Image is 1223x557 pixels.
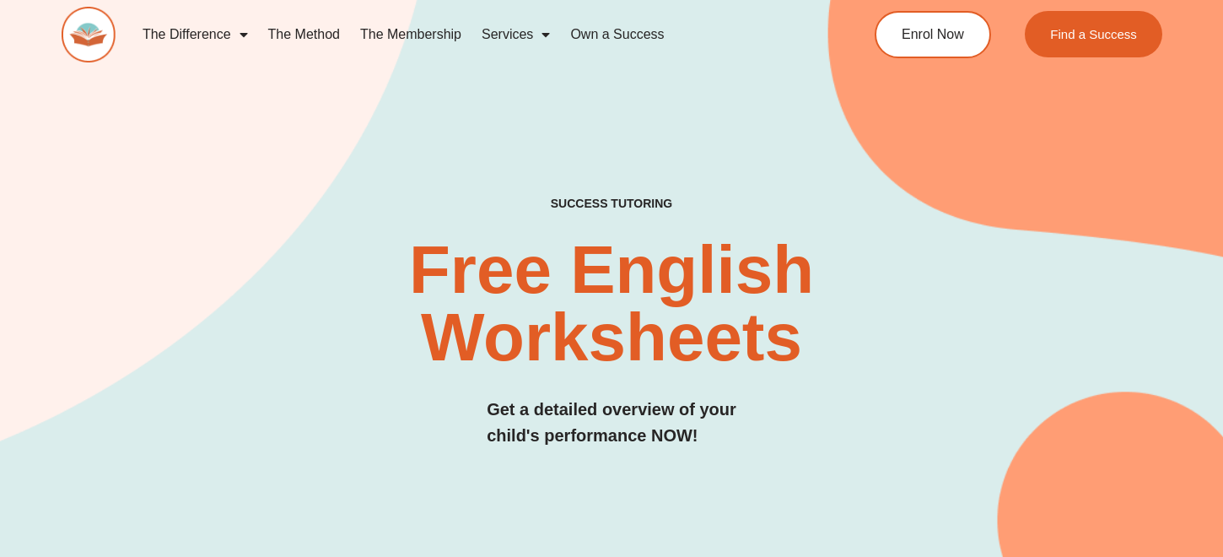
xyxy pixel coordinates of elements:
[1025,11,1162,57] a: Find a Success
[875,11,991,58] a: Enrol Now
[248,236,974,371] h2: Free English Worksheets​
[560,15,674,54] a: Own a Success
[258,15,350,54] a: The Method
[487,397,736,449] h3: Get a detailed overview of your child's performance NOW!
[132,15,811,54] nav: Menu
[902,28,964,41] span: Enrol Now
[449,197,774,211] h4: SUCCESS TUTORING​
[471,15,560,54] a: Services
[350,15,471,54] a: The Membership
[1050,28,1137,41] span: Find a Success
[132,15,258,54] a: The Difference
